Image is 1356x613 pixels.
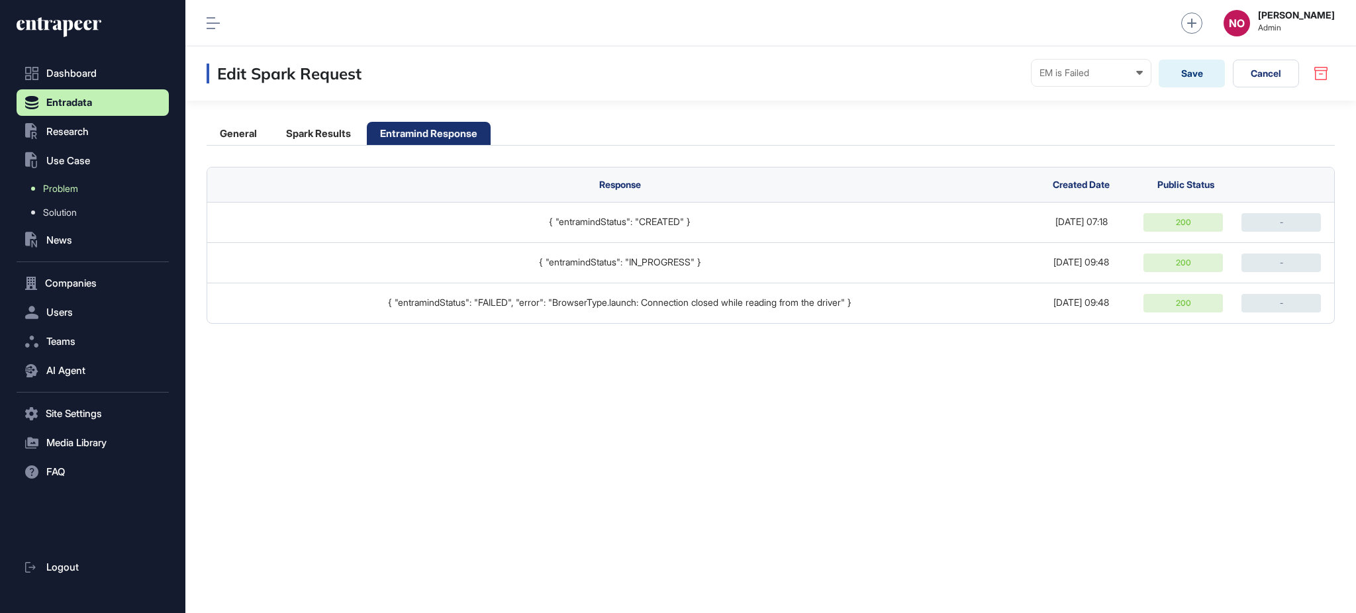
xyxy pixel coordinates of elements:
[1143,213,1223,232] div: 200
[17,148,169,174] button: Use Case
[1224,10,1250,36] button: NO
[17,401,169,427] button: Site Settings
[46,438,107,448] span: Media Library
[23,201,169,224] a: Solution
[1032,216,1130,227] div: [DATE] 07:18
[46,126,89,137] span: Research
[1159,60,1225,87] button: Save
[220,216,1019,227] div: { "entramindStatus": "CREATED" }
[1233,60,1299,87] button: Cancel
[17,357,169,384] button: AI Agent
[207,64,362,83] h3: Edit Spark Request
[46,235,72,246] span: News
[1040,68,1143,78] div: EM is Failed
[17,459,169,485] button: FAQ
[17,89,169,116] button: Entradata
[1143,294,1223,312] div: 200
[1241,213,1321,232] div: -
[46,307,73,318] span: Users
[46,336,75,347] span: Teams
[17,227,169,254] button: News
[43,183,78,194] span: Problem
[207,122,270,145] li: General
[45,278,97,289] span: Companies
[273,122,364,145] li: Spark Results
[1241,254,1321,272] div: -
[17,554,169,581] a: Logout
[17,299,169,326] button: Users
[23,177,169,201] a: Problem
[46,408,102,419] span: Site Settings
[17,430,169,456] button: Media Library
[1258,23,1335,32] span: Admin
[1241,294,1321,312] div: -
[1032,257,1130,267] div: [DATE] 09:48
[17,60,169,87] a: Dashboard
[1053,179,1110,190] span: Created Date
[1143,254,1223,272] div: 200
[220,257,1019,267] div: { "entramindStatus": "IN_PROGRESS" }
[1157,179,1214,190] span: Public Status
[1258,10,1335,21] strong: [PERSON_NAME]
[599,179,641,190] span: Response
[367,122,491,145] li: Entramind Response
[46,365,85,376] span: AI Agent
[220,297,1019,308] div: { "entramindStatus": "FAILED", "error": "BrowserType.launch: Connection closed while reading from...
[46,156,90,166] span: Use Case
[17,328,169,355] button: Teams
[43,207,77,218] span: Solution
[46,68,97,79] span: Dashboard
[1032,297,1130,308] div: [DATE] 09:48
[46,97,92,108] span: Entradata
[46,467,65,477] span: FAQ
[17,270,169,297] button: Companies
[17,118,169,145] button: Research
[46,562,79,573] span: Logout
